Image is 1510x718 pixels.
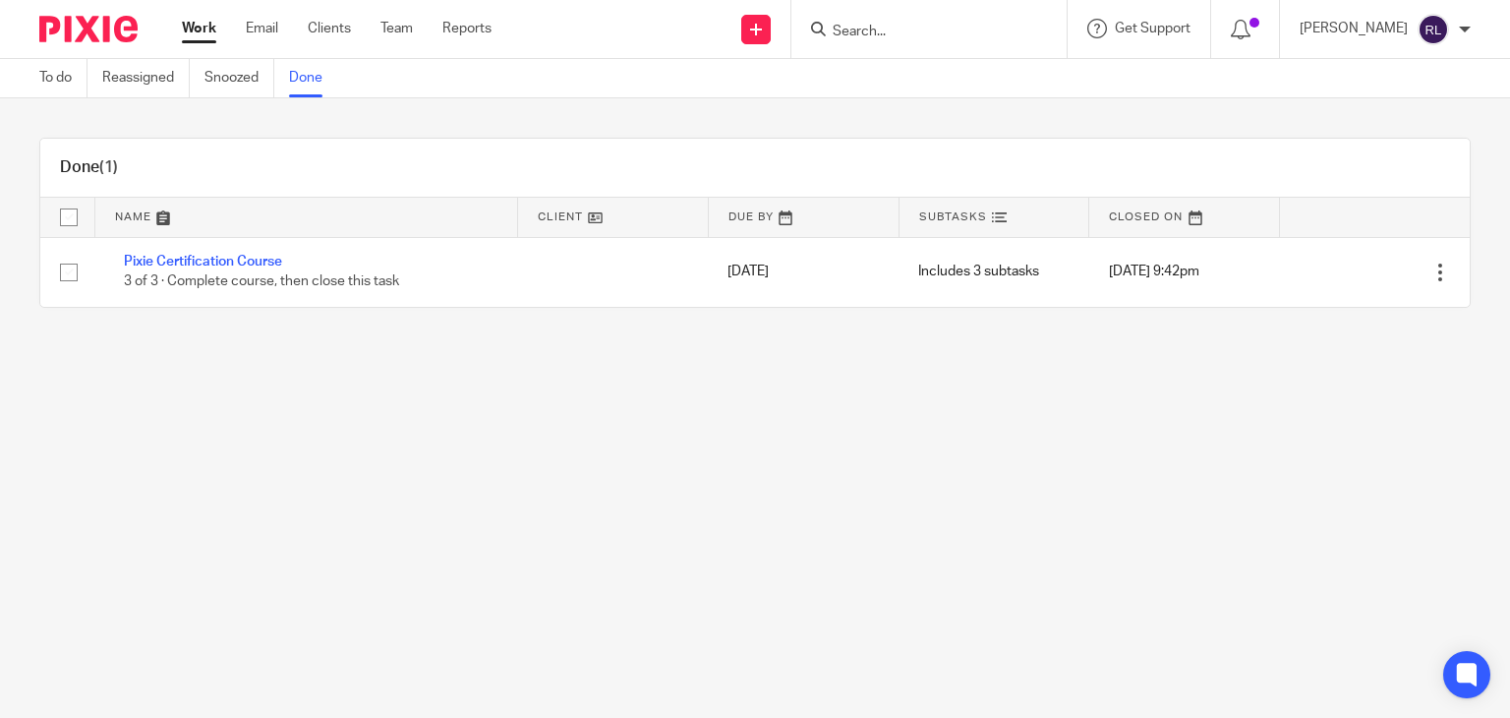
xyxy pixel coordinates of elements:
[246,19,278,38] a: Email
[39,16,138,42] img: Pixie
[1418,14,1449,45] img: svg%3E
[919,211,987,222] span: Subtasks
[1089,237,1280,307] td: [DATE] 9:42pm
[1115,22,1191,35] span: Get Support
[442,19,492,38] a: Reports
[289,59,337,97] a: Done
[831,24,1008,41] input: Search
[39,59,87,97] a: To do
[102,59,190,97] a: Reassigned
[182,19,216,38] a: Work
[1300,19,1408,38] p: [PERSON_NAME]
[60,157,118,178] h1: Done
[708,237,899,307] td: [DATE]
[99,159,118,175] span: (1)
[124,275,399,289] span: 3 of 3 · Complete course, then close this task
[124,255,282,269] a: Pixie Certification Course
[918,265,1039,278] span: Includes 3 subtasks
[380,19,413,38] a: Team
[308,19,351,38] a: Clients
[204,59,274,97] a: Snoozed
